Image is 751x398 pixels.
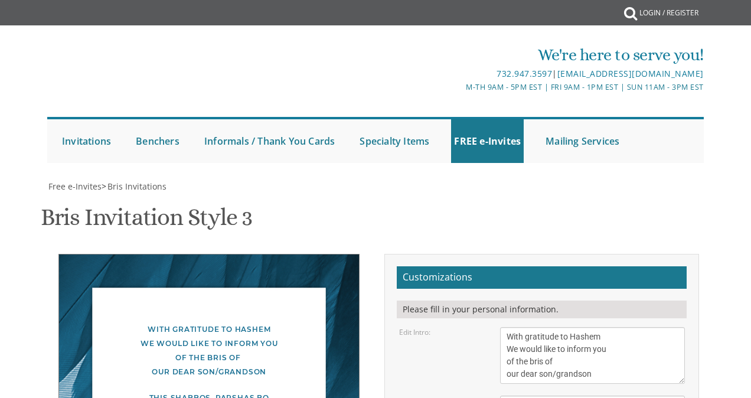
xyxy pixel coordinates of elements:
span: Free e-Invites [48,181,102,192]
div: With gratitude to Hashem We would like to inform you of the bris of our dear son/grandson [83,322,335,379]
label: Edit Intro: [399,327,430,337]
a: Bris Invitations [106,181,166,192]
a: FREE e-Invites [451,119,524,163]
a: Mailing Services [543,119,622,163]
div: We're here to serve you! [267,43,704,67]
a: [EMAIL_ADDRESS][DOMAIN_NAME] [557,68,704,79]
a: Informals / Thank You Cards [201,119,338,163]
span: Bris Invitations [107,181,166,192]
textarea: With gratitude to Hashem We would like to inform you of the bris of our dear son/grandson [500,327,685,384]
div: Please fill in your personal information. [397,301,687,318]
a: Free e-Invites [47,181,102,192]
div: | [267,67,704,81]
div: M-Th 9am - 5pm EST | Fri 9am - 1pm EST | Sun 11am - 3pm EST [267,81,704,93]
h1: Bris Invitation Style 3 [41,204,252,239]
a: Invitations [59,119,114,163]
a: Benchers [133,119,182,163]
span: > [102,181,166,192]
h2: Customizations [397,266,687,289]
a: 732.947.3597 [497,68,552,79]
a: Specialty Items [357,119,432,163]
